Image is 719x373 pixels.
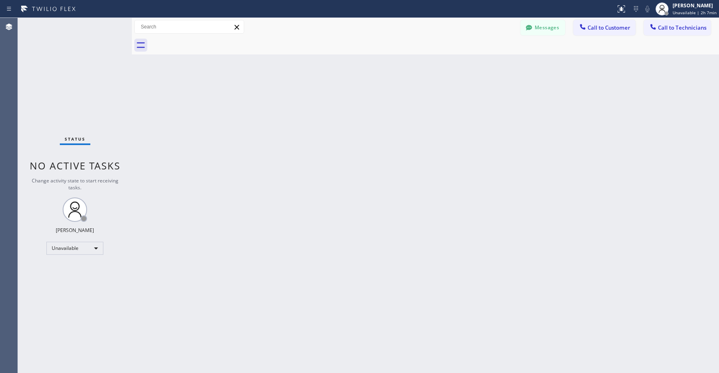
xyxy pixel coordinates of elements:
[520,20,565,35] button: Messages
[673,2,717,9] div: [PERSON_NAME]
[644,20,711,35] button: Call to Technicians
[658,24,706,31] span: Call to Technicians
[32,177,118,191] span: Change activity state to start receiving tasks.
[573,20,636,35] button: Call to Customer
[30,159,120,172] span: No active tasks
[65,136,85,142] span: Status
[588,24,630,31] span: Call to Customer
[642,3,653,15] button: Mute
[673,10,717,15] span: Unavailable | 2h 7min
[46,242,103,255] div: Unavailable
[56,227,94,234] div: [PERSON_NAME]
[135,20,244,33] input: Search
